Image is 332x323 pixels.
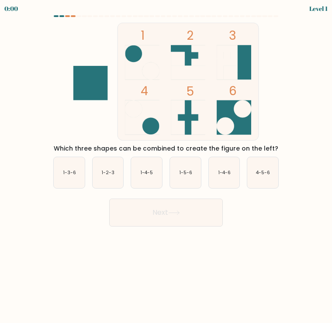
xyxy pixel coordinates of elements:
text: 1-2-3 [102,169,114,176]
tspan: 5 [187,83,194,100]
div: Which three shapes can be combined to create the figure on the left? [52,144,280,153]
text: 1-4-5 [141,169,153,176]
div: 0:00 [4,4,18,13]
tspan: 6 [229,82,237,100]
tspan: 3 [229,27,236,44]
text: 1-4-6 [218,169,231,176]
tspan: 1 [141,27,145,44]
button: Next [109,199,223,227]
text: 4-5-6 [256,169,270,176]
tspan: 4 [141,82,148,100]
div: Level 1 [309,4,328,13]
text: 1-3-6 [63,169,76,176]
tspan: 2 [187,27,194,44]
text: 1-5-6 [180,169,192,176]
